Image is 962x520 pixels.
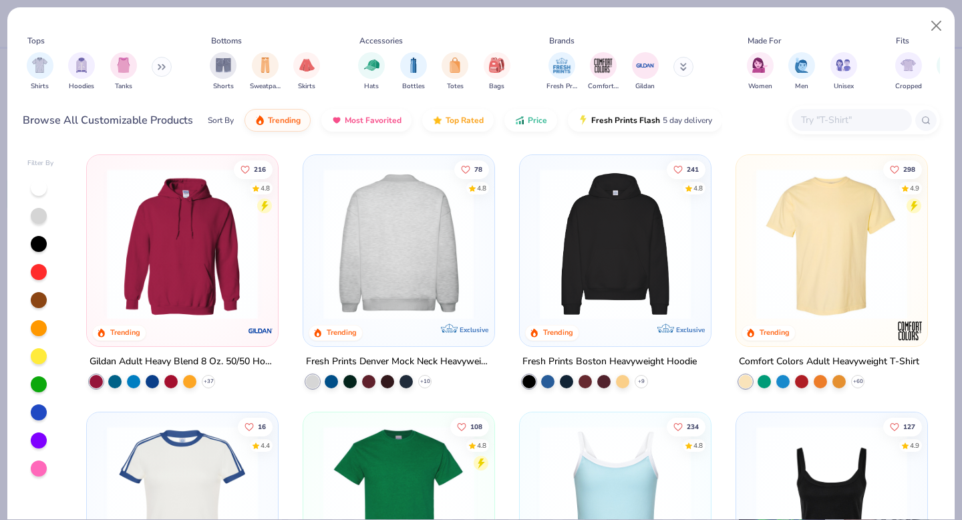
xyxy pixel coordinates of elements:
[924,13,949,39] button: Close
[442,52,468,92] div: filter for Totes
[635,55,655,76] img: Gildan Image
[747,52,774,92] div: filter for Women
[484,52,510,92] div: filter for Bags
[901,57,916,73] img: Cropped Image
[896,317,923,344] img: Comfort Colors logo
[800,112,903,128] input: Try "T-Shirt"
[345,115,402,126] span: Most Favorited
[748,35,781,47] div: Made For
[298,82,315,92] span: Skirts
[406,57,421,73] img: Bottles Image
[748,82,772,92] span: Women
[896,35,909,47] div: Fits
[245,109,311,132] button: Trending
[68,52,95,92] button: filter button
[400,52,427,92] button: filter button
[321,109,412,132] button: Most Favorited
[667,160,705,178] button: Like
[364,82,379,92] span: Hats
[32,57,47,73] img: Shirts Image
[420,378,430,386] span: + 10
[100,168,265,319] img: 01756b78-01f6-4cc6-8d8a-3c30c1a0c8ac
[693,183,703,193] div: 4.8
[588,82,619,92] span: Comfort Colors
[474,166,482,172] span: 78
[546,82,577,92] span: Fresh Prints
[250,52,281,92] button: filter button
[788,52,815,92] button: filter button
[213,82,234,92] span: Shorts
[830,52,857,92] button: filter button
[208,114,234,126] div: Sort By
[460,326,488,334] span: Exclusive
[546,52,577,92] div: filter for Fresh Prints
[293,52,320,92] div: filter for Skirts
[895,52,922,92] button: filter button
[255,115,265,126] img: trending.gif
[250,82,281,92] span: Sweatpants
[484,52,510,92] button: filter button
[442,52,468,92] button: filter button
[752,57,768,73] img: Women Image
[68,52,95,92] div: filter for Hoodies
[454,160,489,178] button: Like
[447,82,464,92] span: Totes
[74,57,89,73] img: Hoodies Image
[663,113,712,128] span: 5 day delivery
[204,378,214,386] span: + 37
[359,35,403,47] div: Accessories
[883,160,922,178] button: Like
[830,52,857,92] div: filter for Unisex
[432,115,443,126] img: TopRated.gif
[358,52,385,92] div: filter for Hats
[883,417,922,436] button: Like
[299,57,315,73] img: Skirts Image
[903,423,915,430] span: 127
[331,115,342,126] img: most_fav.gif
[27,52,53,92] button: filter button
[259,423,267,430] span: 16
[27,158,54,168] div: Filter By
[27,35,45,47] div: Tops
[638,378,645,386] span: + 9
[895,82,922,92] span: Cropped
[546,52,577,92] button: filter button
[697,168,861,319] img: d4a37e75-5f2b-4aef-9a6e-23330c63bbc0
[504,109,557,132] button: Price
[234,160,273,178] button: Like
[588,52,619,92] div: filter for Comfort Colors
[238,417,273,436] button: Like
[31,82,49,92] span: Shirts
[910,183,919,193] div: 4.9
[549,35,575,47] div: Brands
[110,52,137,92] button: filter button
[358,52,385,92] button: filter button
[261,440,271,450] div: 4.4
[533,168,697,319] img: 91acfc32-fd48-4d6b-bdad-a4c1a30ac3fc
[210,52,236,92] button: filter button
[795,82,808,92] span: Men
[578,115,589,126] img: flash.gif
[306,354,492,370] div: Fresh Prints Denver Mock Neck Heavyweight Sweatshirt
[489,82,504,92] span: Bags
[402,82,425,92] span: Bottles
[489,57,504,73] img: Bags Image
[481,168,645,319] img: f5d85501-0dbb-4ee4-b115-c08fa3845d83
[593,55,613,76] img: Comfort Colors Image
[632,52,659,92] button: filter button
[23,112,193,128] div: Browse All Customizable Products
[788,52,815,92] div: filter for Men
[477,440,486,450] div: 4.8
[422,109,494,132] button: Top Rated
[448,57,462,73] img: Totes Image
[552,55,572,76] img: Fresh Prints Image
[477,183,486,193] div: 4.8
[470,423,482,430] span: 108
[903,166,915,172] span: 298
[834,82,854,92] span: Unisex
[250,52,281,92] div: filter for Sweatpants
[632,52,659,92] div: filter for Gildan
[364,57,379,73] img: Hats Image
[794,57,809,73] img: Men Image
[27,52,53,92] div: filter for Shirts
